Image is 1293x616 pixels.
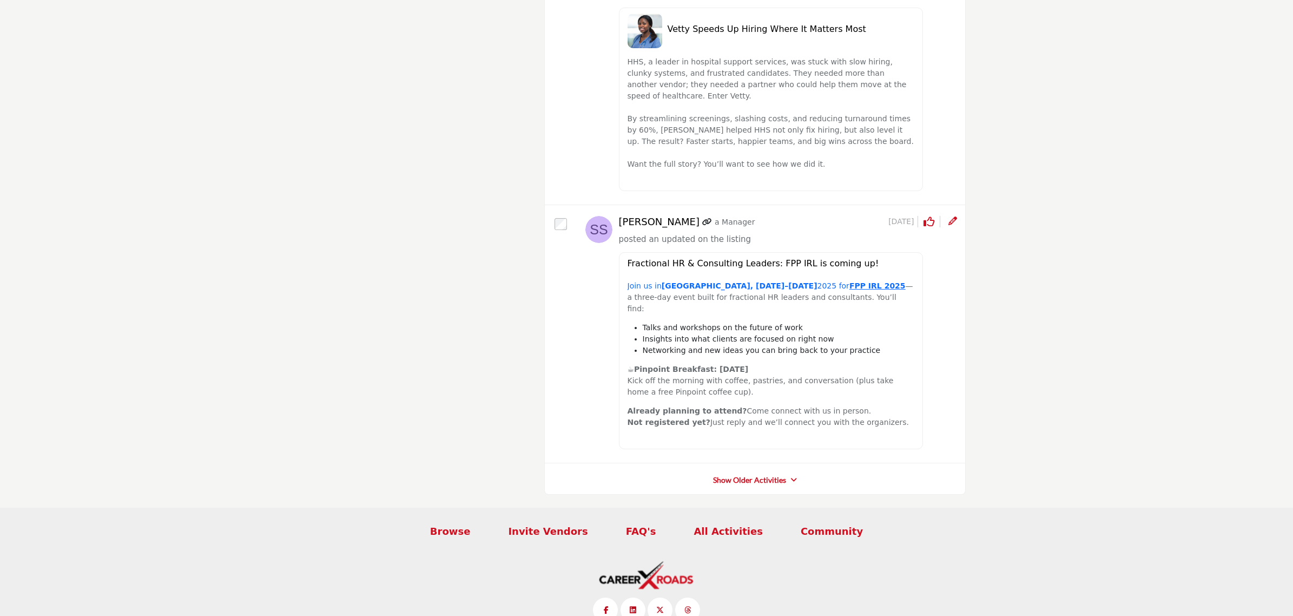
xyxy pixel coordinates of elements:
li: Insights into what clients are focused on right now [643,333,915,345]
strong: Not registered yet? [628,418,710,427]
a: Community [801,524,863,539]
p: a Manager [715,217,755,228]
i: Click to Rate this activity [923,217,934,227]
span: posted an updated on the listing [619,234,751,244]
p: HHS, a leader in hospital support services, was stuck with slow hiring, clunky systems, and frust... [628,56,915,170]
a: Invite Vendors [508,524,588,539]
img: vetty-speeds-up-hiring-where-it-matters-most image [628,14,662,48]
span: [DATE] [888,216,918,227]
p: ☕ Kick off the morning with coffee, pastries, and conversation (plus take home a free Pinpoint co... [628,364,915,398]
img: No Site Logo [598,560,695,591]
a: vetty-speeds-up-hiring-where-it-matters-most image Vetty Speeds Up Hiring Where It Matters Most H... [619,8,957,191]
a: FAQ's [626,524,656,539]
li: Talks and workshops on the future of work [643,322,915,333]
li: Networking and new ideas you can bring back to your practice [643,345,915,356]
a: Link of redirect to contact profile URL [702,217,712,228]
h5: [PERSON_NAME] [619,216,700,228]
h5: Fractional HR & Consulting Leaders: FPP IRL is coming up! [628,258,915,268]
strong: [GEOGRAPHIC_DATA], [DATE]–[DATE] [662,281,817,290]
a: FPP IRL 2025 [849,281,906,290]
a: Fractional HR & Consulting Leaders: FPP IRL is coming up! [628,258,915,280]
a: Show Older Activities [713,475,786,486]
p: Come connect with us in person. Just reply and we’ll connect you with the organizers. [628,405,915,428]
a: All Activities [694,524,763,539]
p: —a three-day event built for fractional HR leaders and consultants. You’ll find: [628,280,915,314]
a: Browse [430,524,471,539]
strong: Already planning to attend? [628,407,747,415]
a: Join us in[GEOGRAPHIC_DATA], [DATE]–[DATE]2025 for [628,281,849,290]
strong: Pinpoint Breakfast: [DATE] [634,365,748,373]
img: avtar-image [585,216,612,243]
h5: Vetty Speeds Up Hiring Where It Matters Most [668,24,915,34]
